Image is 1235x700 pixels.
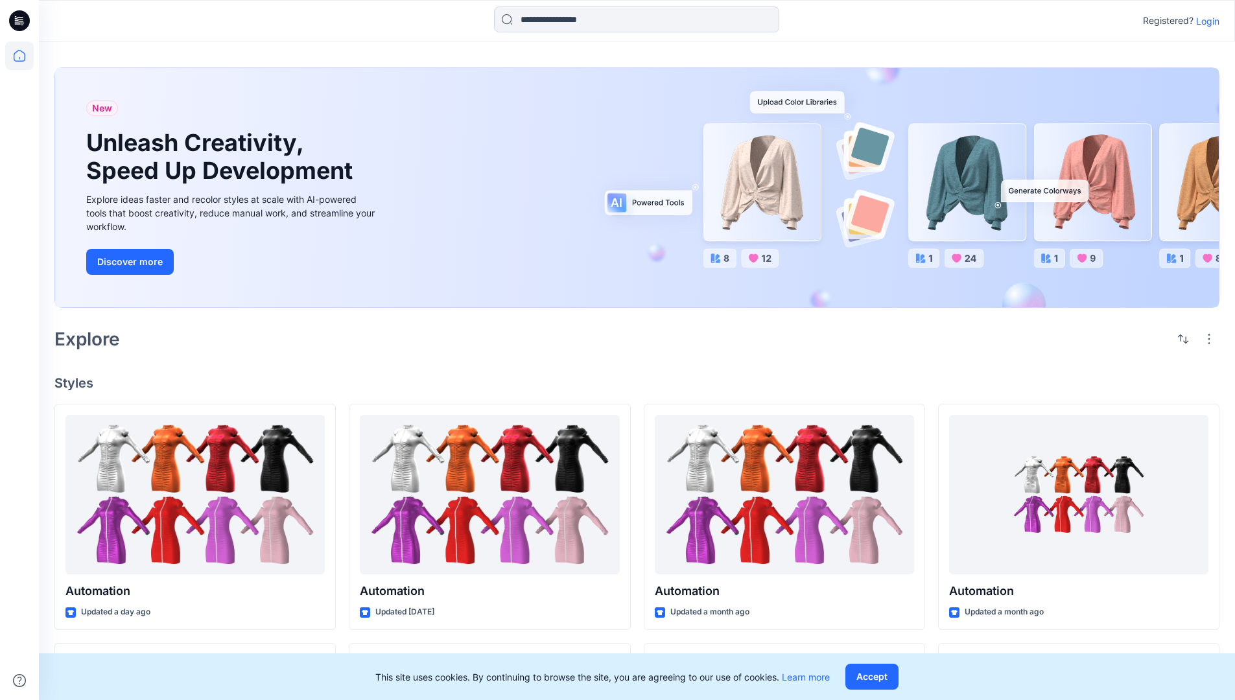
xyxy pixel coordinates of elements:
[54,329,120,349] h2: Explore
[949,415,1208,575] a: Automation
[54,375,1219,391] h4: Styles
[86,129,359,185] h1: Unleash Creativity, Speed Up Development
[86,192,378,233] div: Explore ideas faster and recolor styles at scale with AI-powered tools that boost creativity, red...
[65,582,325,600] p: Automation
[360,582,619,600] p: Automation
[86,249,174,275] button: Discover more
[670,605,749,619] p: Updated a month ago
[375,670,830,684] p: This site uses cookies. By continuing to browse the site, you are agreeing to our use of cookies.
[965,605,1044,619] p: Updated a month ago
[360,415,619,575] a: Automation
[782,671,830,682] a: Learn more
[949,582,1208,600] p: Automation
[655,582,914,600] p: Automation
[845,664,899,690] button: Accept
[86,249,378,275] a: Discover more
[655,415,914,575] a: Automation
[65,415,325,575] a: Automation
[92,100,112,116] span: New
[1143,13,1194,29] p: Registered?
[81,605,150,619] p: Updated a day ago
[1196,14,1219,28] p: Login
[375,605,434,619] p: Updated [DATE]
